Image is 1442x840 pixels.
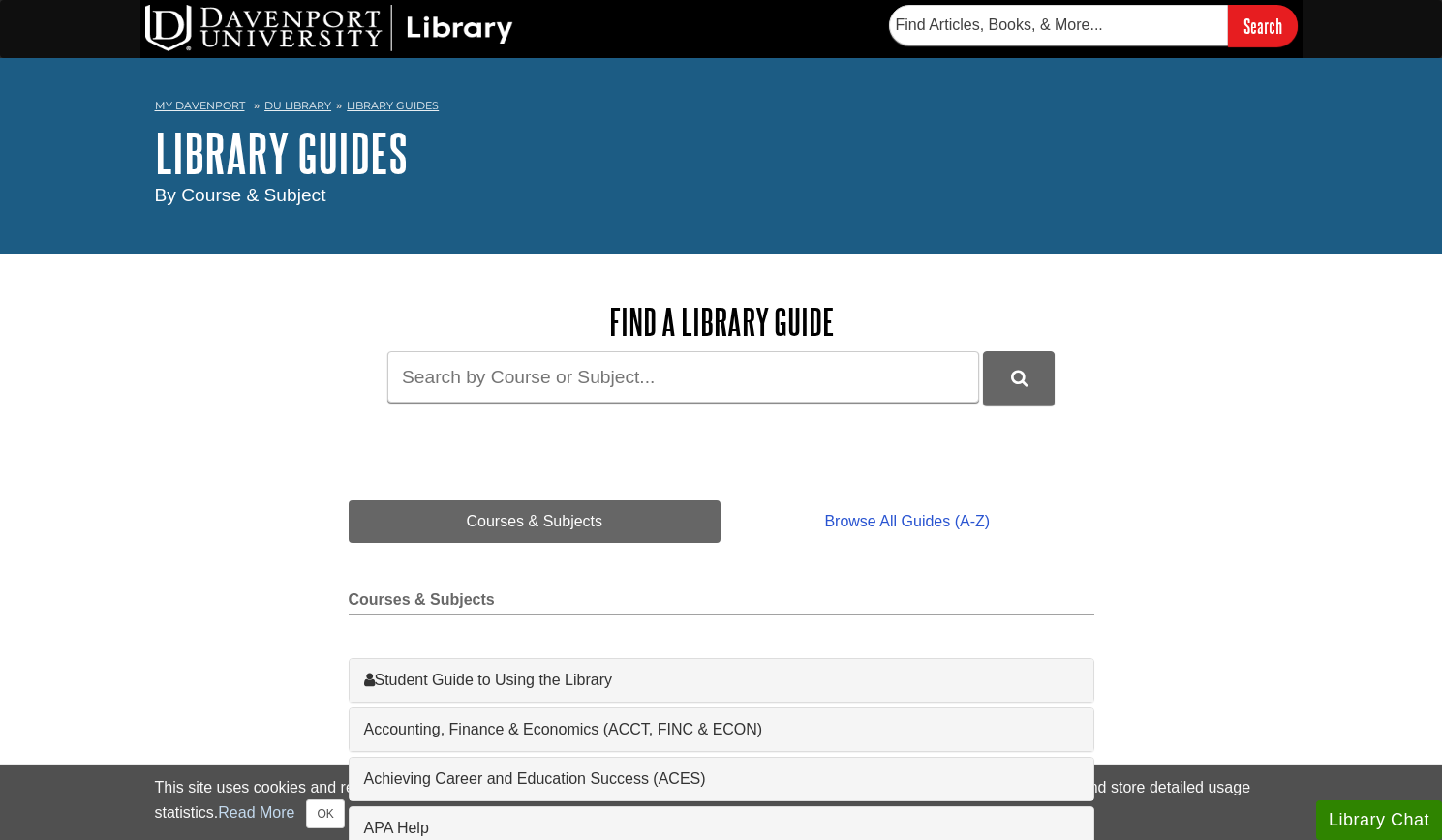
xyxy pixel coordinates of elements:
[349,591,1094,615] h2: Courses & Subjects
[155,93,1288,124] nav: breadcrumb
[349,500,721,543] a: Courses & Subjects
[364,718,1079,741] a: Accounting, Finance & Economics (ACCT, FINC & ECON)
[347,99,439,112] a: Library Guides
[889,5,1228,45] input: Find Articles, Books, & More...
[364,669,1079,692] a: Student Guide to Using the Library
[364,817,1079,840] a: APA Help
[364,767,1079,791] a: Achieving Career and Education Success (ACES)
[1228,5,1298,46] input: Search
[889,5,1298,46] form: Searches DU Library's articles, books, and more
[155,124,1288,182] h1: Library Guides
[155,182,1288,210] div: By Course & Subject
[1011,370,1028,387] i: Search Library Guides
[155,98,245,114] a: My Davenport
[1316,800,1442,840] button: Library Chat
[721,500,1093,543] a: Browse All Guides (A-Z)
[306,799,344,828] button: Close
[218,804,294,821] a: Read More
[264,99,331,112] a: DU Library
[349,302,1094,342] h2: Find a Library Guide
[387,351,979,403] input: Search by Course or Subject...
[155,776,1288,828] div: This site uses cookies and records your IP address for usage statistics. Additionally, we use Goo...
[145,5,513,51] img: DU Library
